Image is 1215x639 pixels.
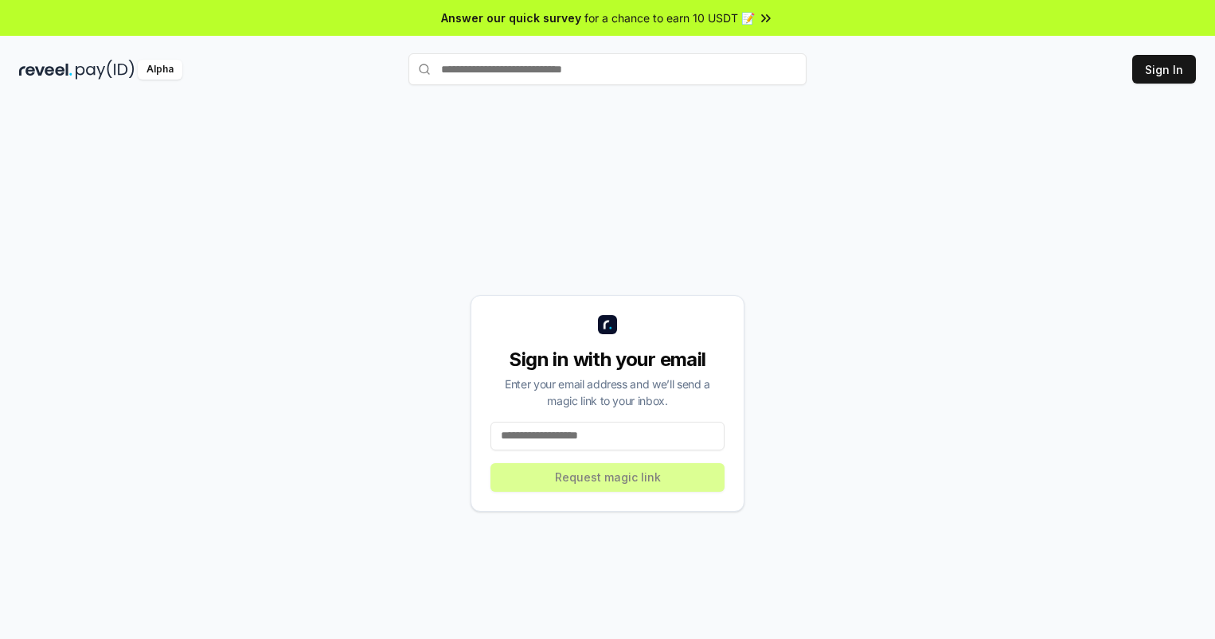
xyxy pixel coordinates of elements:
div: Sign in with your email [490,347,725,372]
button: Sign In [1132,55,1196,84]
span: for a chance to earn 10 USDT 📝 [584,10,755,26]
img: pay_id [76,60,135,80]
img: reveel_dark [19,60,72,80]
img: logo_small [598,315,617,334]
span: Answer our quick survey [441,10,581,26]
div: Alpha [138,60,182,80]
div: Enter your email address and we’ll send a magic link to your inbox. [490,376,725,409]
